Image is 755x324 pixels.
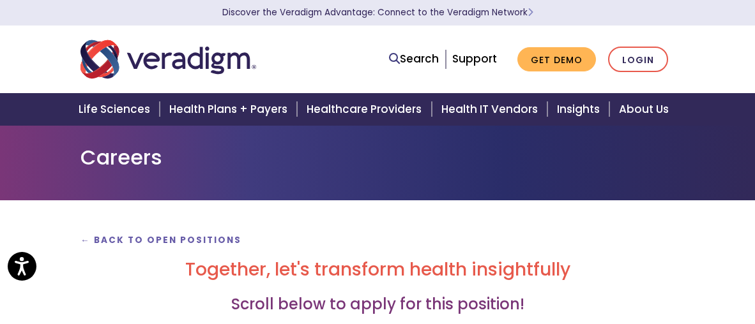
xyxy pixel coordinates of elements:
h3: Scroll below to apply for this position! [80,295,675,314]
a: Healthcare Providers [299,93,433,126]
h1: Careers [80,145,675,170]
a: Health Plans + Payers [162,93,299,126]
a: Login [608,47,668,73]
a: Support [452,51,497,66]
a: Discover the Veradigm Advantage: Connect to the Veradigm NetworkLearn More [222,6,533,18]
a: Life Sciences [71,93,162,126]
a: About Us [611,93,684,126]
a: ← Back to Open Positions [80,234,241,246]
a: Health IT Vendors [434,93,549,126]
a: Search [389,50,439,68]
img: Veradigm logo [80,38,256,80]
a: Insights [549,93,611,126]
a: Get Demo [517,47,596,72]
h2: Together, let's transform health insightfully [80,259,675,281]
span: Learn More [528,6,533,18]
